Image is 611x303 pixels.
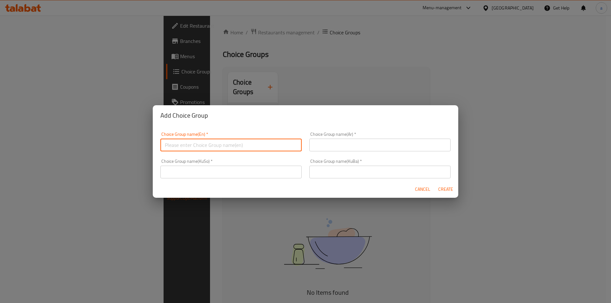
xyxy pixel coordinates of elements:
h2: Add Choice Group [160,110,451,121]
input: Please enter Choice Group name(KuSo) [160,166,302,178]
span: Cancel [415,185,430,193]
button: Create [435,183,456,195]
button: Cancel [412,183,433,195]
input: Please enter Choice Group name(KuBa) [309,166,451,178]
span: Create [438,185,453,193]
input: Please enter Choice Group name(ar) [309,139,451,151]
input: Please enter Choice Group name(en) [160,139,302,151]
